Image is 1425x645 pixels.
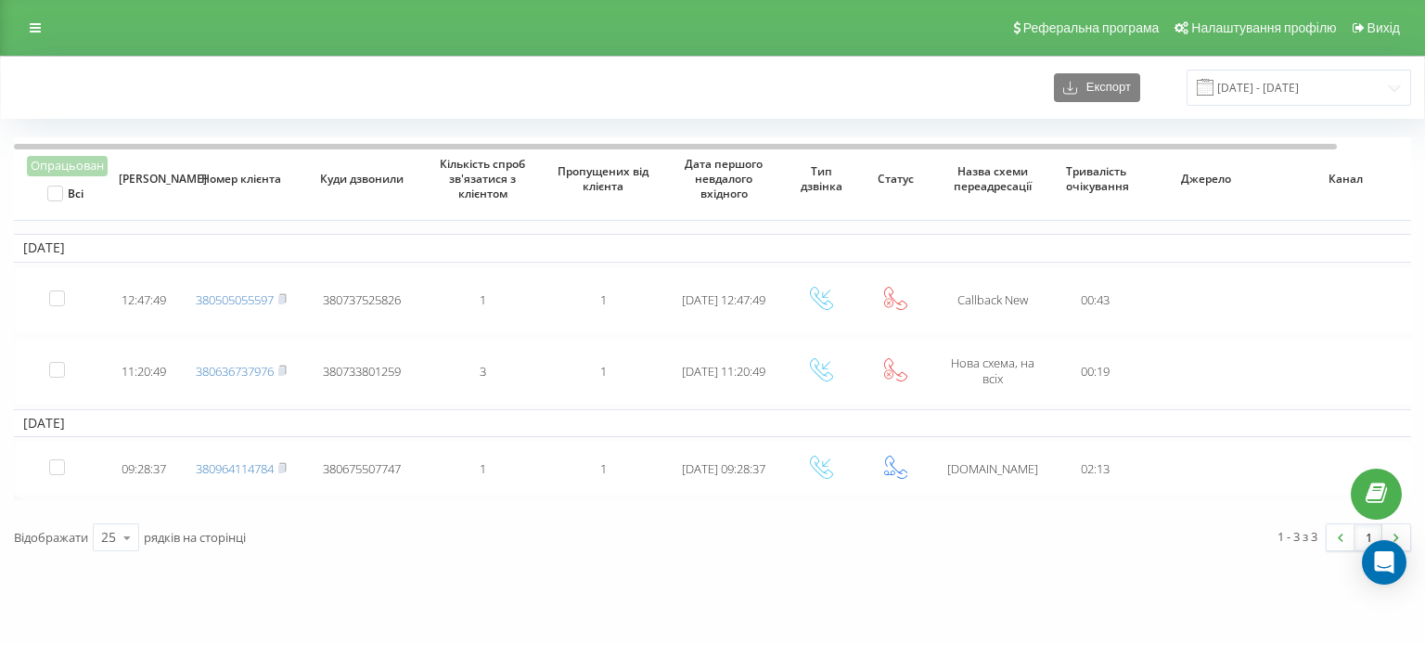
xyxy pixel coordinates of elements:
[323,363,401,380] span: 380733801259
[1053,338,1136,406] td: 00:19
[600,460,607,477] span: 1
[14,529,88,546] span: Відображати
[47,186,83,201] label: Всі
[932,338,1053,406] td: Нова схема, на всіх
[1367,20,1400,35] span: Вихід
[1053,266,1136,334] td: 00:43
[1291,172,1400,187] span: Канал
[107,338,181,406] td: 11:20:49
[480,460,486,477] span: 1
[682,291,765,308] span: [DATE] 12:47:49
[119,172,169,187] span: [PERSON_NAME]
[947,164,1039,193] span: Назва схеми переадресації
[1362,540,1406,585] div: Open Intercom Messenger
[1023,20,1160,35] span: Реферальна програма
[1077,81,1131,95] span: Експорт
[196,363,274,380] a: 380636737976
[1066,164,1124,193] span: Тривалість очікування
[932,441,1053,497] td: [DOMAIN_NAME]
[107,266,181,334] td: 12:47:49
[558,164,649,193] span: Пропущених від клієнта
[196,291,274,308] a: 380505055597
[107,441,181,497] td: 09:28:37
[932,266,1053,334] td: Сallback New
[796,164,846,193] span: Тип дзвінка
[682,363,765,380] span: [DATE] 11:20:49
[316,172,408,187] span: Куди дзвонили
[196,460,274,477] a: 380964114784
[1152,172,1261,187] span: Джерело
[323,291,401,308] span: 380737525826
[1277,527,1317,546] div: 1 - 3 з 3
[600,291,607,308] span: 1
[101,528,116,547] div: 25
[678,157,770,200] span: Дата першого невдалого вхідного
[480,291,486,308] span: 1
[870,172,920,187] span: Статус
[600,363,607,380] span: 1
[1354,524,1382,550] a: 1
[196,172,288,187] span: Номер клієнта
[682,460,765,477] span: [DATE] 09:28:37
[480,363,486,380] span: 3
[323,460,401,477] span: 380675507747
[144,529,246,546] span: рядків на сторінці
[437,157,529,200] span: Кількість спроб зв'язатися з клієнтом
[1053,441,1136,497] td: 02:13
[1054,73,1140,102] button: Експорт
[1191,20,1336,35] span: Налаштування профілю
